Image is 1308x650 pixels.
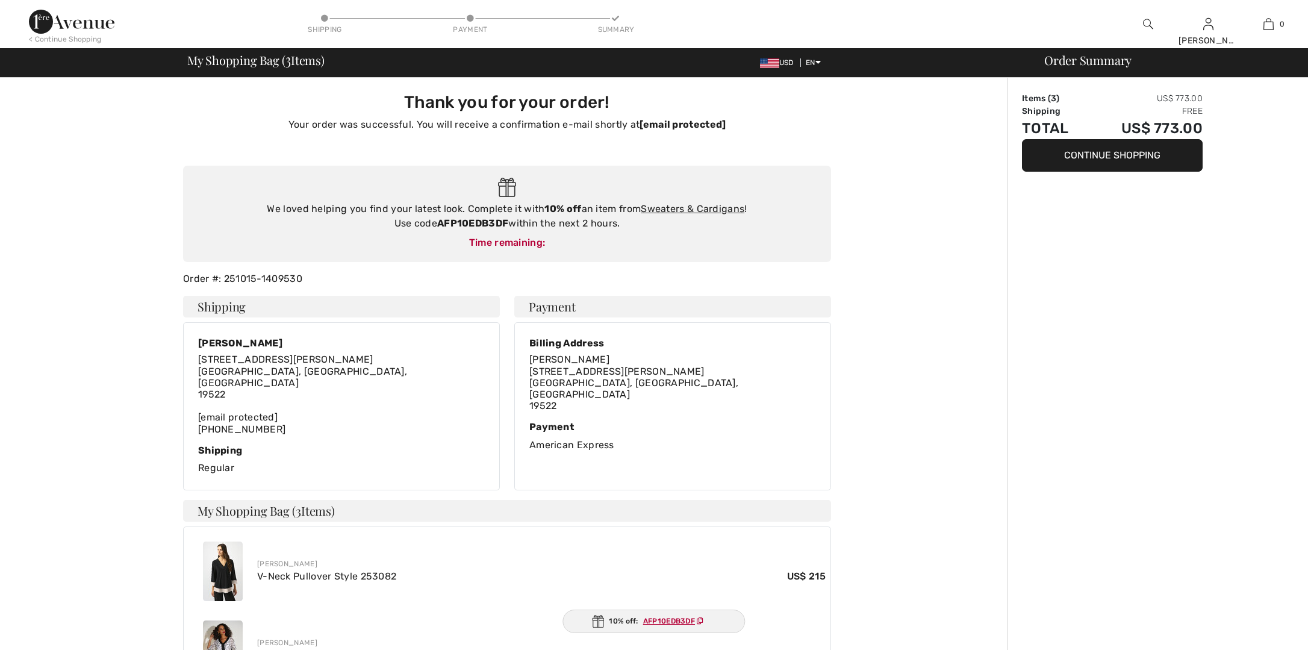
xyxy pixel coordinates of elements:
[187,54,325,66] span: My Shopping Bag ( Items)
[1030,54,1301,66] div: Order Summary
[643,617,695,625] ins: AFP10EDB3DF
[452,24,488,35] div: Payment
[1203,17,1213,31] img: My Info
[529,421,816,452] div: American Express
[787,569,826,584] span: US$ 215
[190,117,824,132] p: Your order was successful. You will receive a confirmation e-mail shortly at
[1239,17,1298,31] a: 0
[1263,17,1274,31] img: My Bag
[1051,93,1056,104] span: 3
[760,58,779,68] img: US Dollar
[176,272,838,286] div: Order #: 251015-1409530
[1143,17,1153,31] img: search the website
[257,558,826,569] div: [PERSON_NAME]
[198,445,485,456] div: Shipping
[198,411,278,423] a: [email protected]
[529,354,609,365] span: [PERSON_NAME]
[203,542,243,601] img: V-Neck Pullover Style 253082
[529,337,816,349] div: Billing Address
[296,502,301,519] span: 3
[498,178,517,198] img: Gift.svg
[592,615,604,628] img: Gift.svg
[598,24,634,35] div: Summary
[760,58,799,67] span: USD
[437,217,508,229] strong: AFP10EDB3DF
[195,236,819,250] div: Time remaining:
[529,421,816,433] div: Payment
[257,570,396,582] a: V-Neck Pullover Style 253082
[285,51,291,67] span: 3
[1022,117,1088,139] td: Total
[1022,139,1203,172] button: Continue Shopping
[198,354,485,434] div: [PHONE_NUMBER]
[1088,92,1203,105] td: US$ 773.00
[1088,117,1203,139] td: US$ 773.00
[29,10,114,34] img: 1ère Avenue
[307,24,343,35] div: Shipping
[29,34,102,45] div: < Continue Shopping
[1179,34,1238,47] div: [PERSON_NAME]
[544,203,581,214] strong: 10% off
[195,202,819,231] div: We loved helping you find your latest look. Complete it with an item from ! Use code within the n...
[1022,105,1088,117] td: Shipping
[1280,19,1285,30] span: 0
[183,500,831,522] h4: My Shopping Bag ( Items)
[806,58,821,67] span: EN
[190,92,824,113] h3: Thank you for your order!
[514,296,831,317] h4: Payment
[640,119,726,130] a: [email protected]
[529,366,738,412] span: [STREET_ADDRESS][PERSON_NAME] [GEOGRAPHIC_DATA], [GEOGRAPHIC_DATA], [GEOGRAPHIC_DATA] 19522
[198,354,407,400] span: [STREET_ADDRESS][PERSON_NAME] [GEOGRAPHIC_DATA], [GEOGRAPHIC_DATA], [GEOGRAPHIC_DATA] 19522
[1203,18,1213,30] a: Sign In
[183,296,500,317] h4: Shipping
[1088,105,1203,117] td: Free
[1022,92,1088,105] td: Items ( )
[641,203,744,214] a: Sweaters & Cardigans
[562,610,745,633] div: 10% off:
[198,445,485,475] div: Regular
[257,637,826,648] div: [PERSON_NAME]
[198,337,485,349] div: [PERSON_NAME]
